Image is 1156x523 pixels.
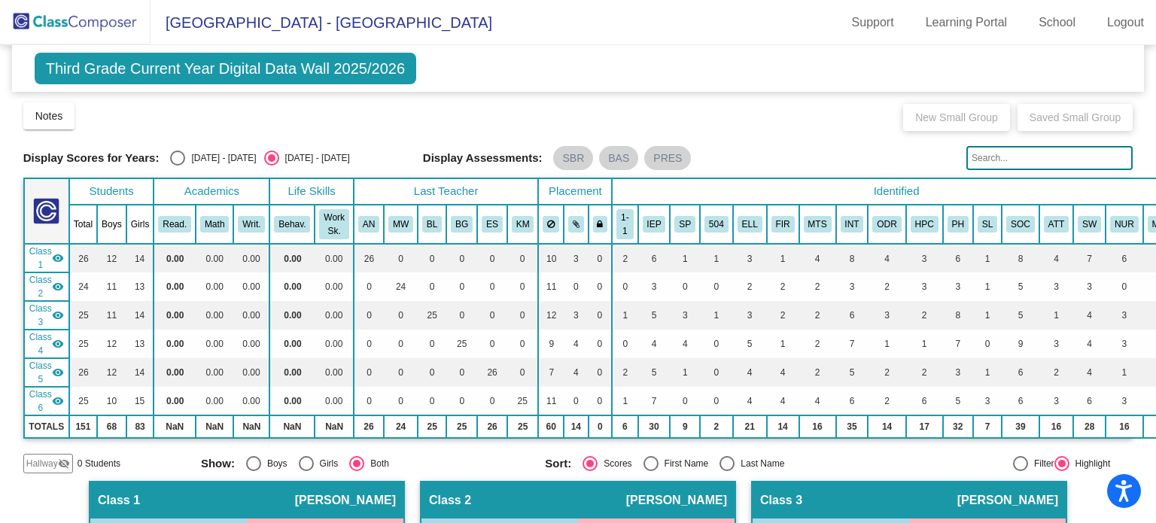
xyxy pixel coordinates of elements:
[943,244,973,272] td: 6
[477,387,507,415] td: 0
[1044,216,1069,233] button: ATT
[384,205,418,244] th: Marisa Woitas
[477,205,507,244] th: Ethan Sindelir
[358,216,379,233] button: AN
[507,330,539,358] td: 0
[670,330,700,358] td: 4
[269,301,315,330] td: 0.00
[644,146,691,170] mat-chip: PRES
[767,205,799,244] th: Family Interpreter Required
[233,387,269,415] td: 0.00
[799,387,836,415] td: 4
[384,358,418,387] td: 0
[1039,244,1073,272] td: 4
[1027,11,1088,35] a: School
[767,272,799,301] td: 2
[638,358,671,387] td: 5
[196,358,233,387] td: 0.00
[52,395,64,407] mat-icon: visibility
[538,272,564,301] td: 11
[599,146,638,170] mat-chip: BAS
[23,102,75,129] button: Notes
[589,301,613,330] td: 0
[1002,205,1039,244] th: Student of Color
[733,244,767,272] td: 3
[700,330,733,358] td: 0
[154,178,269,205] th: Academics
[1073,330,1106,358] td: 4
[69,205,97,244] th: Total
[670,387,700,415] td: 0
[943,205,973,244] th: Phonics Concern
[638,387,671,415] td: 7
[384,387,418,415] td: 0
[97,205,126,244] th: Boys
[704,216,729,233] button: 504
[24,387,69,415] td: Kari Malz - No Class Name
[269,330,315,358] td: 0.00
[943,272,973,301] td: 3
[274,216,310,233] button: Behav.
[384,244,418,272] td: 0
[477,330,507,358] td: 0
[1002,244,1039,272] td: 8
[319,209,348,239] button: Work Sk.
[29,302,52,329] span: Class 3
[906,330,943,358] td: 1
[418,330,446,358] td: 0
[354,272,384,301] td: 0
[638,205,671,244] th: Individualized Education Plan
[1073,358,1106,387] td: 4
[612,301,637,330] td: 1
[507,301,539,330] td: 0
[196,301,233,330] td: 0.00
[154,301,196,330] td: 0.00
[948,216,969,233] button: PH
[906,358,943,387] td: 2
[126,301,154,330] td: 14
[612,272,637,301] td: 0
[836,301,869,330] td: 6
[97,387,126,415] td: 10
[354,330,384,358] td: 0
[1039,330,1073,358] td: 3
[914,11,1020,35] a: Learning Portal
[97,415,126,438] td: 68
[269,178,353,205] th: Life Skills
[384,330,418,358] td: 0
[612,358,637,387] td: 2
[418,301,446,330] td: 25
[538,178,612,205] th: Placement
[477,272,507,301] td: 0
[733,272,767,301] td: 2
[973,330,1002,358] td: 0
[477,301,507,330] td: 0
[674,216,695,233] button: SP
[973,244,1002,272] td: 1
[196,330,233,358] td: 0.00
[1078,216,1101,233] button: SW
[943,301,973,330] td: 8
[1039,301,1073,330] td: 1
[29,330,52,357] span: Class 4
[52,252,64,264] mat-icon: visibility
[670,358,700,387] td: 1
[196,415,233,438] td: NaN
[1110,216,1139,233] button: NUR
[767,301,799,330] td: 2
[973,272,1002,301] td: 1
[733,358,767,387] td: 4
[354,358,384,387] td: 0
[836,244,869,272] td: 8
[315,272,353,301] td: 0.00
[269,272,315,301] td: 0.00
[315,244,353,272] td: 0.00
[29,273,52,300] span: Class 2
[564,205,589,244] th: Keep with students
[836,205,869,244] th: Academic Intervention Service Provider(s)
[69,178,154,205] th: Students
[24,330,69,358] td: Brenda Guappone - No Class Name
[553,146,593,170] mat-chip: SBR
[840,11,906,35] a: Support
[315,330,353,358] td: 0.00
